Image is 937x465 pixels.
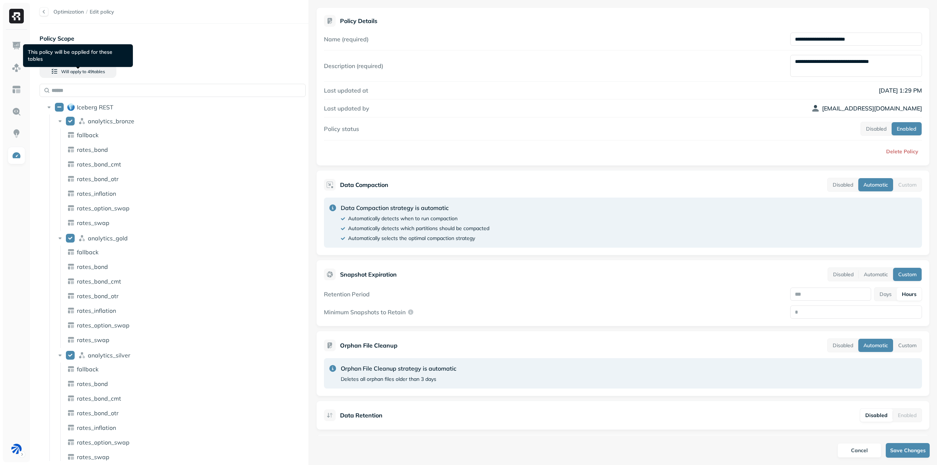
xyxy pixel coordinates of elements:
[66,117,75,125] button: analytics_bronze
[348,225,489,232] p: Automatically detects which partitions should be compacted
[77,322,130,329] p: rates_option_swap
[77,336,109,344] p: rates_swap
[61,69,86,74] span: Will apply to
[77,131,98,139] p: fallback
[837,443,881,458] button: Cancel
[64,451,306,463] div: rates_swap
[77,146,108,153] p: rates_bond
[64,173,306,185] div: rates_bond_otr
[64,144,306,155] div: rates_bond
[64,363,306,375] div: fallback
[341,364,456,373] p: Orphan File Cleanup strategy is automatic
[64,290,306,302] div: rates_bond_otr
[64,246,306,258] div: fallback
[828,178,858,191] button: Disabled
[77,248,98,256] p: fallback
[77,292,119,300] p: rates_bond_otr
[77,278,121,285] p: rates_bond_cmt
[77,380,108,387] p: rates_bond
[874,288,897,301] button: Days
[77,395,121,402] p: rates_bond_cmt
[12,129,21,138] img: Insights
[324,290,370,298] label: Retention Period
[64,378,306,390] div: rates_bond
[822,104,922,113] p: [EMAIL_ADDRESS][DOMAIN_NAME]
[64,319,306,331] div: rates_option_swap
[77,424,116,431] p: rates_inflation
[42,101,306,113] div: Iceberg RESTIceberg REST
[64,305,306,316] div: rates_inflation
[77,263,108,270] p: rates_bond
[77,439,130,446] p: rates_option_swap
[324,105,369,112] label: Last updated by
[88,117,134,125] p: analytics_bronze
[64,407,306,419] div: rates_bond_otr
[64,334,306,346] div: rates_swap
[77,161,121,168] p: rates_bond_cmt
[64,436,306,448] div: rates_option_swap
[340,180,388,189] p: Data Compaction
[77,365,98,373] p: fallback
[860,409,893,422] button: Disabled
[64,422,306,434] div: rates_inflation
[897,288,922,301] button: Hours
[66,351,75,360] button: analytics_silver
[77,205,130,212] p: rates_option_swap
[77,409,119,417] p: rates_bond_otr
[340,341,397,350] p: Orphan File Cleanup
[348,235,475,242] p: Automatically selects the optimal compaction strategy
[64,393,306,404] div: rates_bond_cmt
[324,125,359,132] label: Policy status
[340,17,377,25] p: Policy Details
[88,235,128,242] p: analytics_gold
[340,270,397,279] p: Snapshot Expiration
[77,307,116,314] p: rates_inflation
[77,453,109,461] p: rates_swap
[893,268,922,281] button: Custom
[53,115,306,127] div: analytics_bronzeanalytics_bronze
[77,190,116,197] p: rates_inflation
[886,443,930,458] button: Save Changes
[77,219,109,226] span: rates_swap
[64,158,306,170] div: rates_bond_cmt
[53,349,306,361] div: analytics_silveranalytics_silver
[77,104,113,111] p: Iceberg REST
[12,63,21,72] img: Assets
[324,87,368,94] label: Last updated at
[893,339,922,352] button: Custom
[341,203,489,212] p: Data Compaction strategy is automatic
[12,107,21,116] img: Query Explorer
[340,411,382,420] p: Data Retention
[12,151,21,160] img: Optimization
[859,268,893,281] button: Automatic
[53,8,114,15] nav: breadcrumb
[64,261,306,273] div: rates_bond
[790,86,922,95] p: [DATE] 1:29 PM
[77,175,119,183] p: rates_bond_otr
[40,34,309,43] p: Policy Scope
[66,234,75,243] button: analytics_gold
[858,178,893,191] button: Automatic
[86,69,105,74] span: 49 table s
[880,145,922,158] button: Delete Policy
[341,376,436,383] p: Deletes all orphan files older than 3 days
[861,122,892,135] button: Disabled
